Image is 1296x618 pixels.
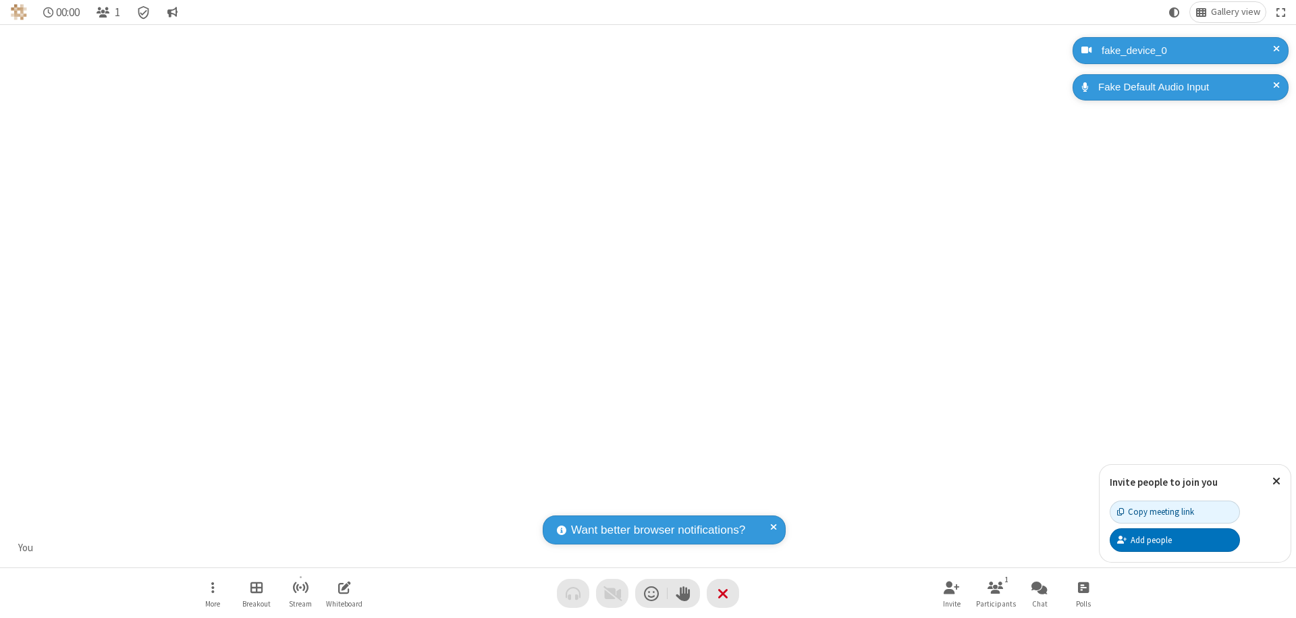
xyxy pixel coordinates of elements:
[1032,600,1048,608] span: Chat
[571,522,745,539] span: Want better browser notifications?
[976,600,1016,608] span: Participants
[1019,574,1060,613] button: Open chat
[131,2,157,22] div: Meeting details Encryption enabled
[90,2,126,22] button: Open participant list
[635,579,668,608] button: Send a reaction
[557,579,589,608] button: Audio problem - check your Internet connection or call by phone
[11,4,27,20] img: QA Selenium DO NOT DELETE OR CHANGE
[1097,43,1278,59] div: fake_device_0
[707,579,739,608] button: End or leave meeting
[1001,573,1013,586] div: 1
[943,600,961,608] span: Invite
[596,579,628,608] button: Video
[38,2,86,22] div: Timer
[13,540,38,556] div: You
[1093,80,1278,95] div: Fake Default Audio Input
[1063,574,1104,613] button: Open poll
[1190,2,1266,22] button: Change layout
[324,574,364,613] button: Open shared whiteboard
[1076,600,1091,608] span: Polls
[115,6,120,19] span: 1
[1164,2,1185,22] button: Using system theme
[975,574,1016,613] button: Open participant list
[1271,2,1291,22] button: Fullscreen
[326,600,362,608] span: Whiteboard
[1110,476,1218,488] label: Invite people to join you
[289,600,312,608] span: Stream
[1110,501,1240,524] button: Copy meeting link
[205,600,220,608] span: More
[1117,505,1194,518] div: Copy meeting link
[161,2,183,22] button: Conversation
[236,574,277,613] button: Manage Breakout Rooms
[1211,7,1260,18] span: Gallery view
[668,579,700,608] button: Raise hand
[56,6,80,19] span: 00:00
[1262,465,1291,498] button: Close popover
[242,600,271,608] span: Breakout
[280,574,321,613] button: Start streaming
[932,574,972,613] button: Invite participants (⌘+Shift+I)
[192,574,233,613] button: Open menu
[1110,528,1240,551] button: Add people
